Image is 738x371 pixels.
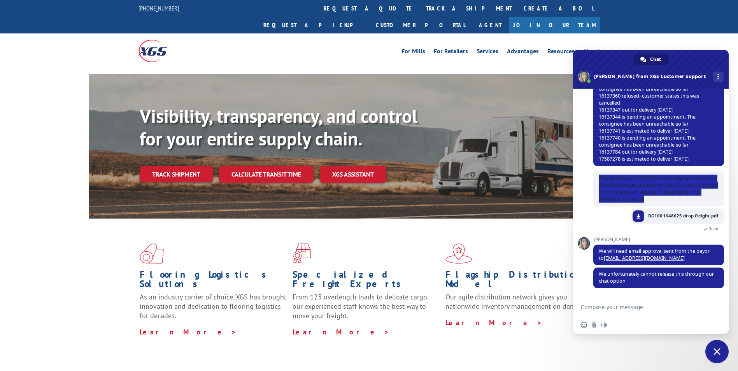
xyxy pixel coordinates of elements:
[401,48,425,57] a: For Mills
[583,48,600,57] a: About
[219,166,314,183] a: Calculate transit time
[713,72,724,82] div: More channels
[140,104,417,150] b: Visibility, transparency, and control for your entire supply chain.
[547,48,575,57] a: Resources
[593,237,724,242] span: [PERSON_NAME]
[258,17,370,33] a: Request a pickup
[581,304,704,311] textarea: Compose your message...
[705,340,729,363] div: Close chat
[509,17,600,33] a: Join Our Team
[581,322,587,328] span: Insert an emoji
[445,243,472,264] img: xgs-icon-flagship-distribution-model-red
[445,270,593,292] h1: Flagship Distribution Model
[293,292,440,327] p: From 123 overlength loads to delicate cargo, our experienced staff knows the best way to move you...
[445,318,542,327] a: Learn More >
[648,212,718,219] span: BG1001648625 drop freight.pdf
[471,17,509,33] a: Agent
[293,243,311,264] img: xgs-icon-focused-on-flooring-red
[140,292,286,320] span: As an industry carrier of choice, XGS has brought innovation and dedication to flooring logistics...
[599,271,714,284] span: We unfortunately cannot release this through our chat option
[138,4,179,12] a: [PHONE_NUMBER]
[507,48,539,57] a: Advantages
[140,166,213,182] a: Track shipment
[633,54,669,65] div: Chat
[140,270,287,292] h1: Flooring Logistics Solutions
[599,175,717,202] span: Please delivery 16137366 without signature, We are unable to obtain a better contact for the cons...
[599,65,699,162] span: 16137385 is estimated to deliver [DATE] 16137372 is estimated to deliver [DATE] 16137366 is pendi...
[604,255,685,261] a: [EMAIL_ADDRESS][DOMAIN_NAME]
[293,327,389,336] a: Learn More >
[708,226,719,231] span: Read
[140,243,164,264] img: xgs-icon-total-supply-chain-intelligence-red
[445,292,589,311] span: Our agile distribution network gives you nationwide inventory management on demand.
[140,327,237,336] a: Learn More >
[650,54,661,65] span: Chat
[320,166,386,183] a: XGS ASSISTANT
[477,48,498,57] a: Services
[601,322,607,328] span: Audio message
[370,17,471,33] a: Customer Portal
[434,48,468,57] a: For Retailers
[293,270,440,292] h1: Specialized Freight Experts
[591,322,597,328] span: Send a file
[599,248,710,261] span: We will need email approval sent from the payor to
